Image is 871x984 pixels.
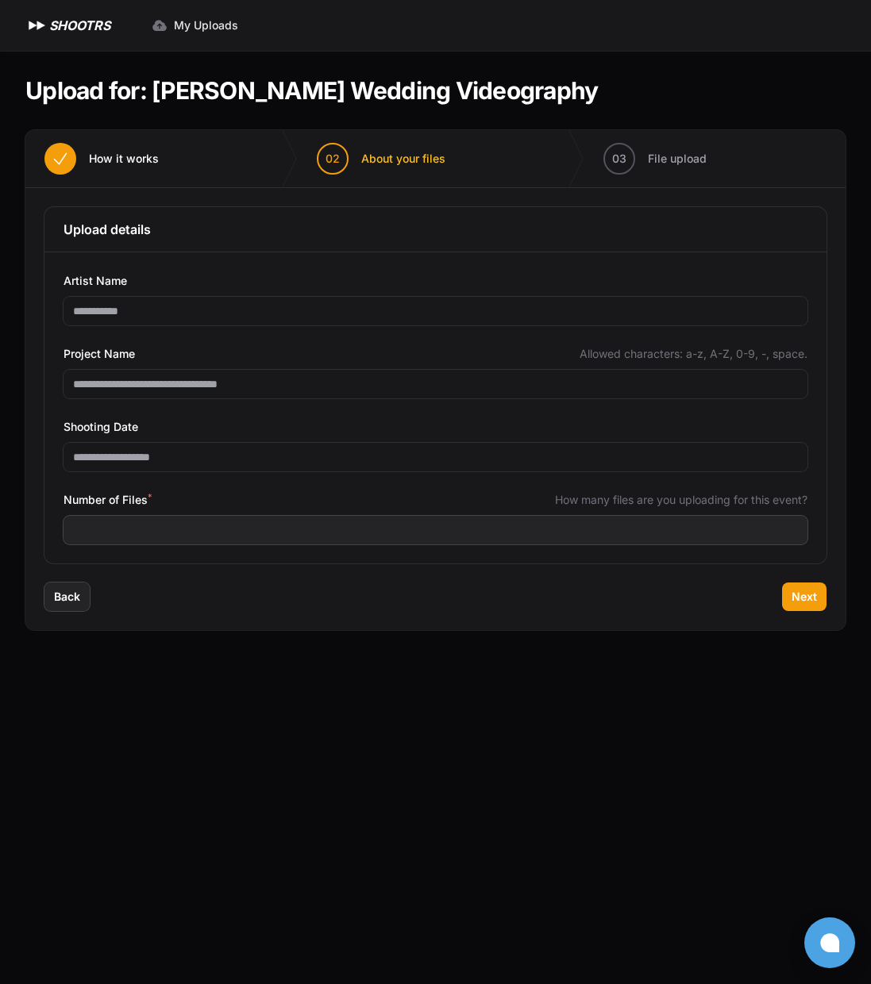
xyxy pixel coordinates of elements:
span: Number of Files [64,490,152,509]
span: File upload [648,151,707,167]
button: 02 About your files [298,130,464,187]
button: Open chat window [804,917,855,968]
h1: Upload for: [PERSON_NAME] Wedding Videography [25,76,598,105]
span: Back [54,589,80,605]
button: Back [44,582,90,611]
a: SHOOTRS SHOOTRS [25,16,110,35]
span: Allowed characters: a-z, A-Z, 0-9, -, space. [580,346,807,362]
a: My Uploads [142,11,248,40]
span: How many files are you uploading for this event? [555,492,807,508]
span: 03 [612,151,626,167]
img: SHOOTRS [25,16,49,35]
button: Next [782,582,827,611]
span: Project Name [64,344,135,363]
button: 03 File upload [584,130,726,187]
button: How it works [25,130,178,187]
span: Artist Name [64,271,127,290]
span: Next [792,589,817,605]
span: Shooting Date [64,417,138,436]
span: About your files [361,151,445,167]
span: My Uploads [174,17,238,33]
span: 02 [326,151,340,167]
h3: Upload details [64,220,807,239]
span: How it works [89,151,159,167]
h1: SHOOTRS [49,16,110,35]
